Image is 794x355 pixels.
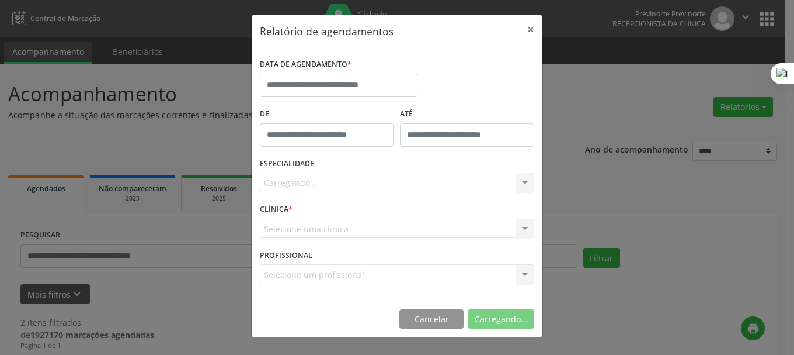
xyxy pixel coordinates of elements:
button: Cancelar [399,309,464,329]
label: De [260,105,394,123]
button: Close [519,15,542,44]
button: Carregando... [468,309,534,329]
h5: Relatório de agendamentos [260,23,393,39]
label: DATA DE AGENDAMENTO [260,56,351,74]
label: ATÉ [400,105,534,123]
label: CLÍNICA [260,201,292,219]
label: ESPECIALIDADE [260,155,314,173]
label: PROFISSIONAL [260,246,312,264]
